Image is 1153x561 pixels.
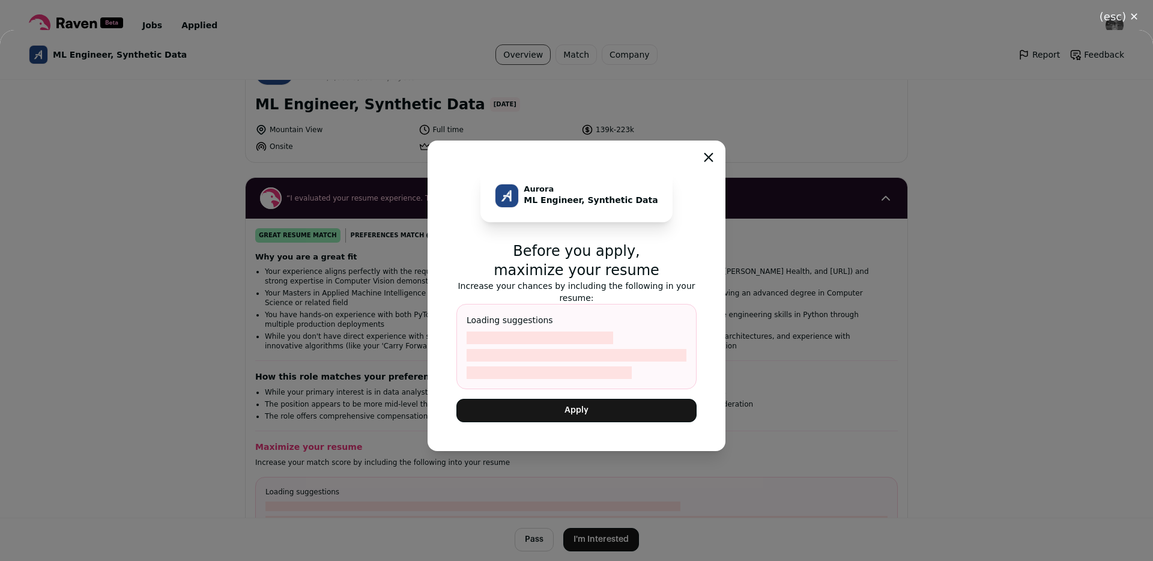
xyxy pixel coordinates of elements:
[704,153,713,162] button: Close modal
[456,399,697,422] button: Apply
[495,184,518,207] img: 46a542c6e98e14330c23f2b0ccff3da3be863c7ac1f6c212305476db0a494bb1.jpg
[524,184,658,194] p: Aurora
[456,241,697,280] p: Before you apply, maximize your resume
[456,280,697,304] p: Increase your chances by including the following in your resume:
[524,194,658,207] p: ML Engineer, Synthetic Data
[456,304,697,389] div: Loading suggestions
[1085,4,1153,30] button: Close modal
